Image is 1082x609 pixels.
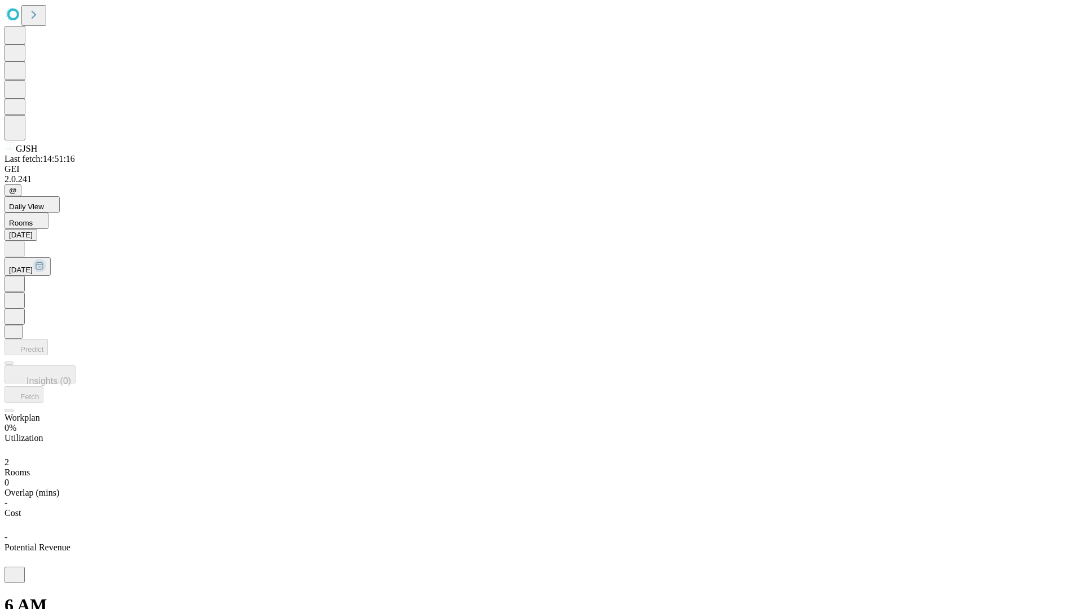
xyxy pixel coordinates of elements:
span: - [5,532,7,542]
button: Rooms [5,213,48,229]
span: 0% [5,423,16,433]
span: Utilization [5,433,43,443]
div: 2.0.241 [5,174,1077,184]
button: [DATE] [5,257,51,276]
span: Workplan [5,413,40,422]
button: Daily View [5,196,60,213]
span: Last fetch: 14:51:16 [5,154,75,164]
div: GEI [5,164,1077,174]
button: [DATE] [5,229,37,241]
span: Overlap (mins) [5,488,59,497]
button: Predict [5,339,48,355]
span: Insights (0) [26,376,71,386]
span: 2 [5,457,9,467]
span: GJSH [16,144,37,153]
span: [DATE] [9,266,33,274]
span: @ [9,186,17,195]
span: 0 [5,478,9,487]
span: Potential Revenue [5,542,70,552]
button: Fetch [5,386,43,403]
span: Rooms [5,467,30,477]
span: - [5,498,7,507]
span: Cost [5,508,21,518]
button: @ [5,184,21,196]
span: Daily View [9,202,44,211]
span: Rooms [9,219,33,227]
button: Insights (0) [5,365,76,383]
